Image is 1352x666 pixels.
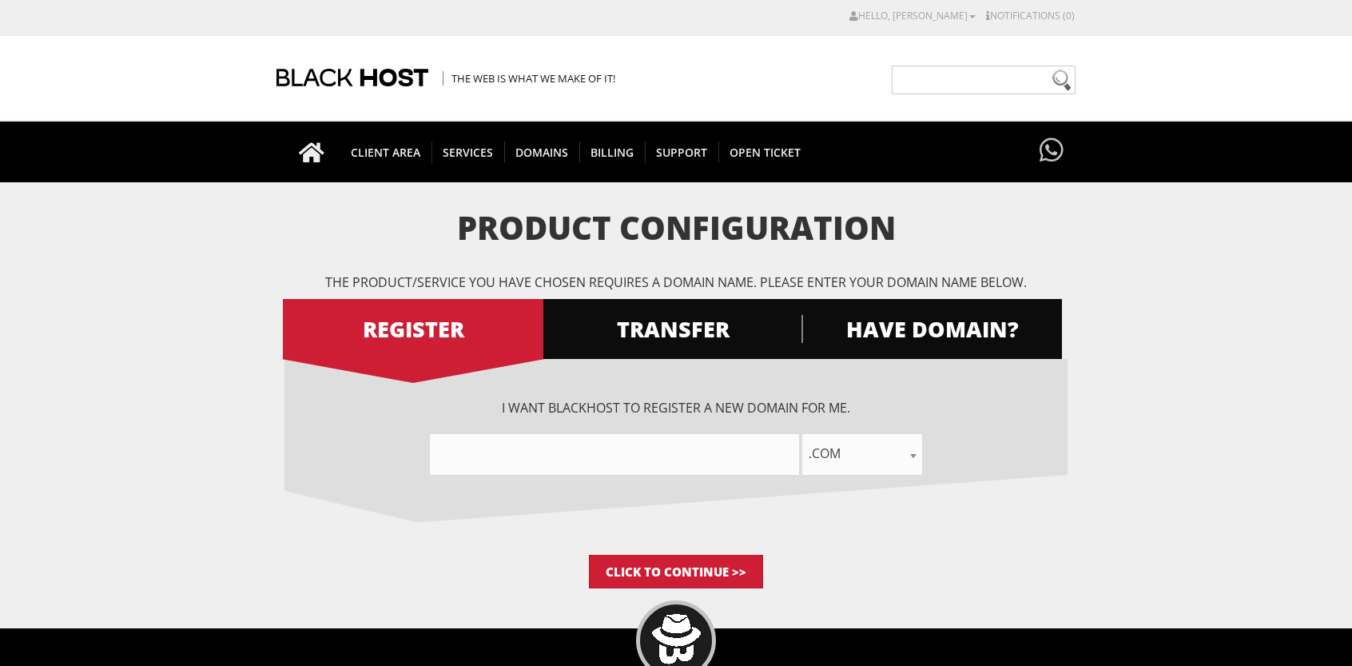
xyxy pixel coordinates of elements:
[892,66,1076,94] input: Need help?
[542,315,802,343] span: TRANSFER
[802,434,922,475] span: .com
[801,299,1062,359] a: HAVE DOMAIN?
[718,122,812,182] a: Open Ticket
[284,210,1068,245] h1: Product Configuration
[542,299,802,359] a: TRANSFER
[1036,122,1068,181] a: Have questions?
[801,315,1062,343] span: HAVE DOMAIN?
[589,555,763,588] input: Click to Continue >>
[443,71,615,86] span: The Web is what we make of it!
[579,122,646,182] a: Billing
[283,315,543,343] span: REGISTER
[431,142,505,163] span: SERVICES
[579,142,646,163] span: Billing
[849,9,976,22] a: Hello, [PERSON_NAME]
[504,142,580,163] span: Domains
[340,142,432,163] span: CLIENT AREA
[504,122,580,182] a: Domains
[431,122,505,182] a: SERVICES
[284,273,1068,291] p: The product/service you have chosen requires a domain name. Please enter your domain name below.
[284,399,1068,475] div: I want BlackHOST to register a new domain for me.
[645,142,719,163] span: Support
[645,122,719,182] a: Support
[802,442,922,465] span: .com
[340,122,432,182] a: CLIENT AREA
[283,299,543,359] a: REGISTER
[651,614,702,664] img: BlackHOST mascont, Blacky.
[986,9,1075,22] a: Notifications (0)
[718,142,812,163] span: Open Ticket
[283,122,340,182] a: Go to homepage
